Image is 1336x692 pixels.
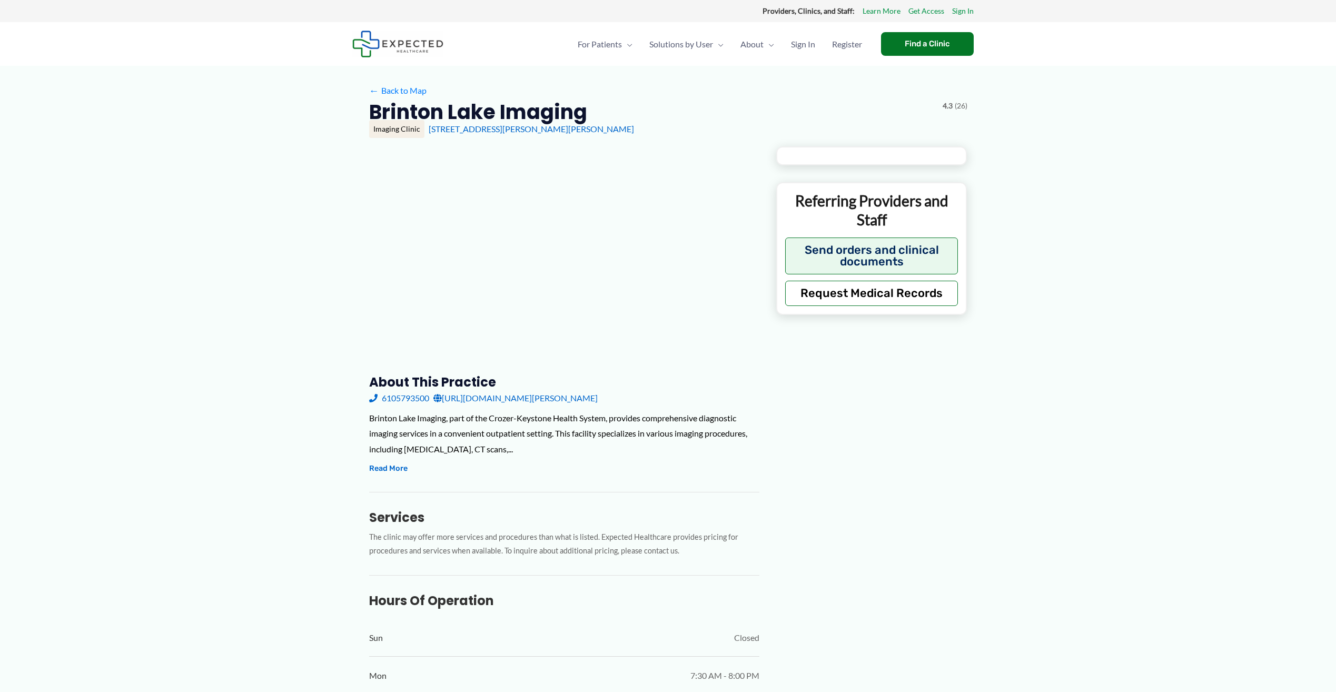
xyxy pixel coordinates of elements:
[433,390,598,406] a: [URL][DOMAIN_NAME][PERSON_NAME]
[785,238,958,274] button: Send orders and clinical documents
[734,630,759,646] span: Closed
[369,390,429,406] a: 6105793500
[369,530,759,559] p: The clinic may offer more services and procedures than what is listed. Expected Healthcare provid...
[369,99,587,125] h2: Brinton Lake Imaging
[622,26,632,63] span: Menu Toggle
[369,630,383,646] span: Sun
[690,668,759,684] span: 7:30 AM - 8:00 PM
[881,32,974,56] a: Find a Clinic
[369,668,387,684] span: Mon
[764,26,774,63] span: Menu Toggle
[943,99,953,113] span: 4.3
[785,191,958,230] p: Referring Providers and Staff
[429,124,634,134] a: [STREET_ADDRESS][PERSON_NAME][PERSON_NAME]
[952,4,974,18] a: Sign In
[649,26,713,63] span: Solutions by User
[740,26,764,63] span: About
[369,509,759,526] h3: Services
[369,85,379,95] span: ←
[578,26,622,63] span: For Patients
[908,4,944,18] a: Get Access
[763,6,855,15] strong: Providers, Clinics, and Staff:
[369,374,759,390] h3: About this practice
[352,31,443,57] img: Expected Healthcare Logo - side, dark font, small
[863,4,900,18] a: Learn More
[641,26,732,63] a: Solutions by UserMenu Toggle
[732,26,783,63] a: AboutMenu Toggle
[832,26,862,63] span: Register
[955,99,967,113] span: (26)
[369,83,427,98] a: ←Back to Map
[785,281,958,306] button: Request Medical Records
[791,26,815,63] span: Sign In
[713,26,724,63] span: Menu Toggle
[569,26,870,63] nav: Primary Site Navigation
[824,26,870,63] a: Register
[369,462,408,475] button: Read More
[369,410,759,457] div: Brinton Lake Imaging, part of the Crozer-Keystone Health System, provides comprehensive diagnosti...
[369,592,759,609] h3: Hours of Operation
[569,26,641,63] a: For PatientsMenu Toggle
[369,120,424,138] div: Imaging Clinic
[783,26,824,63] a: Sign In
